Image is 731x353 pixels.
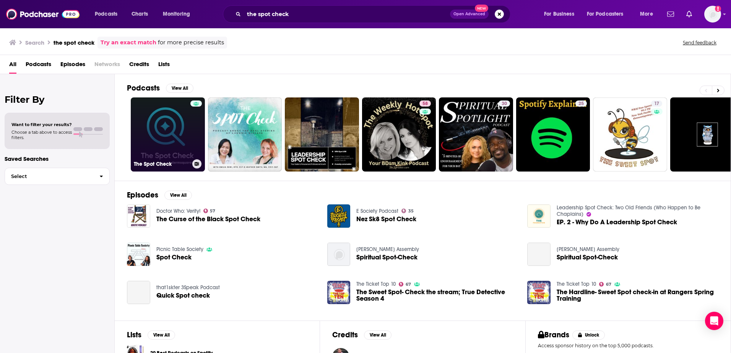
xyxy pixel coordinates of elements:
a: 30 [439,97,513,172]
a: Credits [129,58,149,74]
span: 30 [502,100,507,108]
span: The Hardline- Sweet Spot check-in at Rangers Spring Training [557,289,718,302]
img: Podchaser - Follow, Share and Rate Podcasts [6,7,80,21]
a: 25 [575,100,587,107]
button: Unlock [572,330,605,340]
button: open menu [158,8,200,20]
h2: Podcasts [127,83,160,93]
button: Open AdvancedNew [450,10,489,19]
span: 57 [210,209,215,213]
a: 58 [419,100,431,107]
a: EpisodesView All [127,190,192,200]
a: The Ticket Top 10 [356,281,396,287]
input: Search podcasts, credits, & more... [244,8,450,20]
button: Show profile menu [704,6,721,23]
p: Access sponsor history on the top 5,000 podcasts. [538,343,718,348]
span: Lists [158,58,170,74]
a: 57 [203,209,216,213]
span: Quick Spot check [156,292,210,299]
span: 67 [606,283,611,286]
svg: Add a profile image [715,6,721,12]
span: Monitoring [163,9,190,19]
button: Select [5,168,110,185]
span: New [475,5,489,12]
img: The Sweet Spot- Check the stream; True Detective Season 4 [327,281,351,304]
h3: the spot check [54,39,94,46]
a: The Ticket Top 10 [557,281,596,287]
span: Spiritual Spot-Check [557,254,618,261]
button: open menu [582,8,635,20]
img: Spiritual Spot-Check [327,243,351,266]
span: For Podcasters [587,9,624,19]
a: 67 [599,282,611,287]
div: Open Intercom Messenger [705,312,723,330]
span: Networks [94,58,120,74]
a: Spiritual Spot-Check [356,254,417,261]
img: Spot Check [127,243,150,266]
button: View All [164,191,192,200]
a: Nez Sk8 Spot Check [356,216,416,222]
p: Saved Searches [5,155,110,162]
span: Podcasts [26,58,51,74]
button: open menu [539,8,584,20]
img: Nez Sk8 Spot Check [327,204,351,228]
a: 17 [593,97,667,172]
a: Spot Check [156,254,192,261]
a: PodcastsView All [127,83,193,93]
span: 17 [654,100,659,108]
a: CreditsView All [332,330,391,340]
h2: Brands [538,330,570,340]
img: EP. 2 - Why Do A Leadership Spot Check [527,204,551,228]
span: 25 [578,100,584,108]
button: open menu [635,8,663,20]
span: EP. 2 - Why Do A Leadership Spot Check [557,219,677,225]
a: All [9,58,16,74]
img: User Profile [704,6,721,23]
span: 35 [408,209,414,213]
span: Podcasts [95,9,117,19]
a: Show notifications dropdown [683,8,695,21]
span: The Curse of the Black Spot Check [156,216,260,222]
a: Charts [127,8,153,20]
span: Logged in as WE_Broadcast [704,6,721,23]
a: that1skter 3Speak Podcast [156,284,220,291]
span: More [640,9,653,19]
a: Episodes [60,58,85,74]
span: Charts [132,9,148,19]
a: Try an exact match [101,38,156,47]
a: 30 [499,100,510,107]
a: Bethel Christian Assembly [356,246,419,253]
a: 67 [399,282,411,287]
span: Choose a tab above to access filters. [11,130,72,140]
a: Bethel Christian Assembly [557,246,619,253]
h2: Lists [127,330,141,340]
a: Show notifications dropdown [664,8,677,21]
a: Doctor Who: Verity! [156,208,200,214]
img: The Hardline- Sweet Spot check-in at Rangers Spring Training [527,281,551,304]
span: Open Advanced [453,12,485,16]
a: 17 [651,100,662,107]
a: ListsView All [127,330,175,340]
a: 35 [401,209,414,213]
a: The Sweet Spot- Check the stream; True Detective Season 4 [356,289,518,302]
img: The Curse of the Black Spot Check [127,204,150,228]
button: View All [364,330,391,340]
a: The Spot Check [131,97,205,172]
button: View All [148,330,175,340]
a: Quick Spot check [127,281,150,304]
button: Send feedback [681,39,719,46]
button: open menu [89,8,127,20]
